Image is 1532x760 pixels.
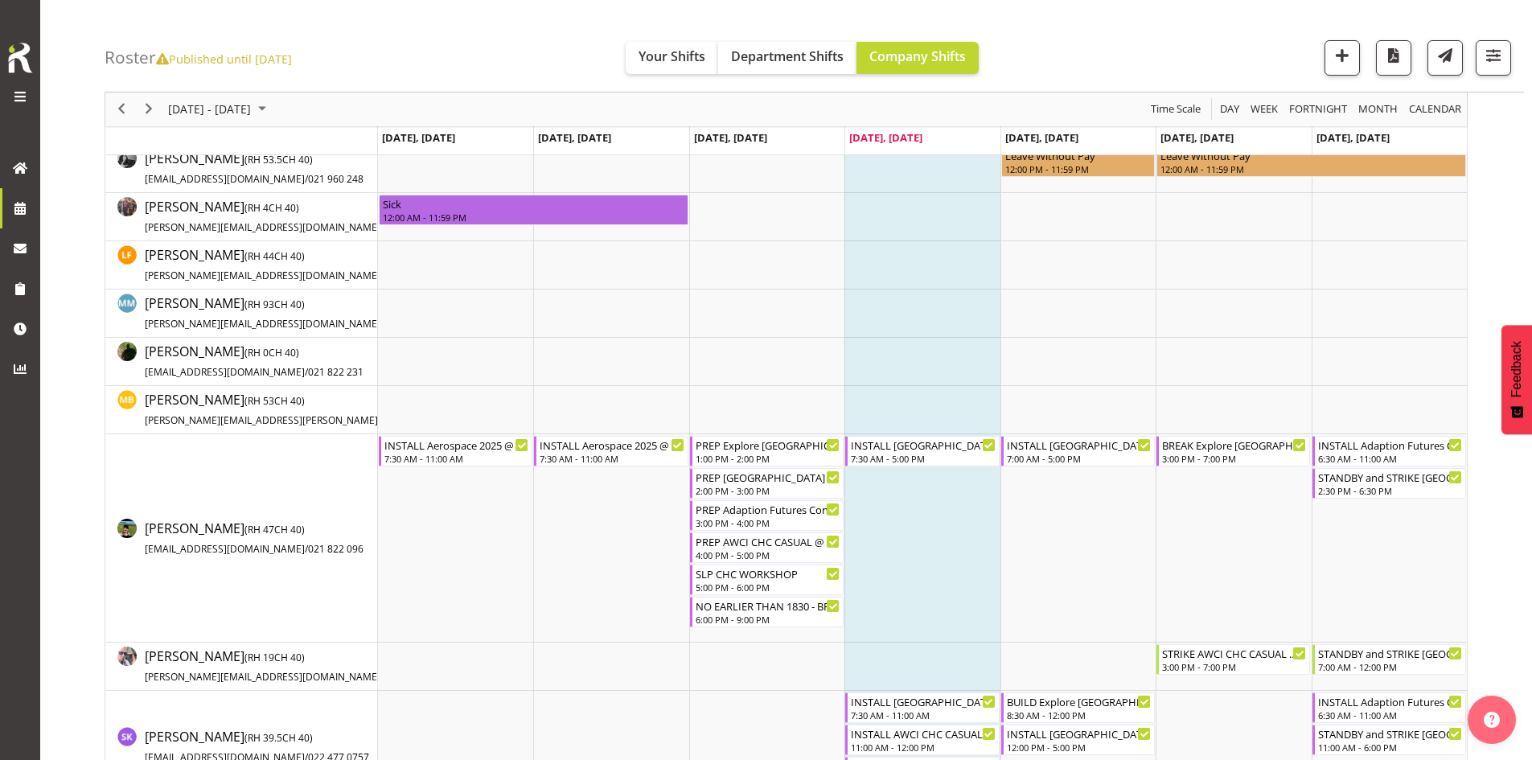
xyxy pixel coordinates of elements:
div: Stuart Korunic"s event - INSTALL Christchurch WLE 2025 @ Wolfbrook Arena Begin From Friday, Octob... [1001,725,1155,755]
div: INSTALL AWCI CHC CASUAL @ [PERSON_NAME] On SIte @ 1130 [851,725,995,742]
div: Hayden Watts"s event - Leave Without Pay Begin From Saturday, October 11, 2025 at 12:00:00 AM GMT... [1156,146,1466,177]
div: 6:30 AM - 11:00 AM [1318,452,1462,465]
div: INSTALL [GEOGRAPHIC_DATA] WLE 2025 @ [GEOGRAPHIC_DATA] [1007,437,1151,453]
div: Rosey McKimmie"s event - PREP Adaption Futures Conference 25 @ The Workshop Begin From Wednesday,... [690,500,844,531]
div: INSTALL [GEOGRAPHIC_DATA] WLE 2025 @ [GEOGRAPHIC_DATA] ONSITE 0800 [851,693,995,709]
span: [EMAIL_ADDRESS][DOMAIN_NAME] [145,542,305,556]
div: 7:30 AM - 11:00 AM [540,452,684,465]
span: 021 822 096 [308,542,363,556]
span: RH 39.5 [248,731,282,745]
span: RH 53 [248,394,274,408]
span: [PERSON_NAME] [145,294,439,331]
span: [PERSON_NAME][EMAIL_ADDRESS][DOMAIN_NAME] [145,670,380,684]
span: ( CH 40) [244,298,305,311]
div: 1:00 PM - 2:00 PM [696,452,840,465]
div: 3:00 PM - 4:00 PM [696,516,840,529]
div: Stuart Korunic"s event - STANDBY and STRIKE Christchurch WLE 2025 @ Wolfbrook Arena Begin From Su... [1312,725,1466,755]
span: [PERSON_NAME] [145,520,363,557]
span: [PERSON_NAME] [145,150,363,187]
span: calendar [1407,100,1463,120]
span: Time Scale [1149,100,1202,120]
button: Timeline Week [1248,100,1281,120]
td: Micah Hetrick resource [105,338,378,386]
span: [PERSON_NAME] [145,647,439,684]
div: Rosey McKimmie"s event - NO EARLIER THAN 1830 - BREAK Aerospace 2025 @ Te Pae On Site @ 1830 Begi... [690,597,844,627]
a: [PERSON_NAME](RH 47CH 40)[EMAIL_ADDRESS][DOMAIN_NAME]/021 822 096 [145,519,363,557]
button: Feedback - Show survey [1501,325,1532,434]
button: Month [1407,100,1464,120]
span: Day [1218,100,1241,120]
div: Stuart Korunic"s event - INSTALL AWCI CHC CASUAL @ Te Pae On SIte @ 1130 Begin From Thursday, Oct... [845,725,999,755]
div: Rosey McKimmie"s event - PREP AWCI CHC CASUAL @ The Workshop Begin From Wednesday, October 8, 202... [690,532,844,563]
span: RH 93 [248,298,274,311]
span: Month [1357,100,1399,120]
span: Company Shifts [869,47,966,65]
span: RH 47 [248,523,274,536]
td: Michel Bonette resource [105,386,378,434]
div: INSTALL Aerospace 2025 @ [PERSON_NAME] On Site @ 0800 [540,437,684,453]
div: STANDBY and STRIKE [GEOGRAPHIC_DATA] WLE 2025 @ [GEOGRAPHIC_DATA] [1318,645,1462,661]
button: Timeline Month [1356,100,1401,120]
div: Shaun Dalgetty"s event - STRIKE AWCI CHC CASUAL @ Te Pae On SIte @ 1530 Begin From Saturday, Octo... [1156,644,1310,675]
button: Your Shifts [626,42,718,74]
span: [PERSON_NAME] [145,246,439,283]
span: [DATE], [DATE] [694,130,767,145]
td: Rosey McKimmie resource [105,434,378,643]
span: [PERSON_NAME] [145,391,520,428]
div: 2:30 PM - 6:30 PM [1318,484,1462,497]
div: INSTALL Adaption Futures Conference 25 @ onsite @ 0700 [1318,437,1462,453]
div: BUILD Explore [GEOGRAPHIC_DATA] @ Wigram AFM On Site @ 0900 [1007,693,1151,709]
td: Lance Ferguson resource [105,241,378,290]
span: [PERSON_NAME] [145,198,439,235]
span: Department Shifts [731,47,844,65]
div: Rosey McKimmie"s event - INSTALL Aerospace 2025 @ Te Pae On Site @ 0800 Begin From Tuesday, Octob... [534,436,688,466]
a: [PERSON_NAME](RH 93CH 40)[PERSON_NAME][EMAIL_ADDRESS][DOMAIN_NAME] [145,294,439,332]
div: SLP CHC WORKSHOP [696,565,840,581]
button: Timeline Day [1218,100,1242,120]
span: [DATE], [DATE] [1160,130,1234,145]
div: Rosey McKimmie"s event - INSTALL Adaption Futures Conference 25 @ onsite @ 0700 Begin From Sunday... [1312,436,1466,466]
span: ( CH 40) [244,249,305,263]
span: / [305,542,308,556]
div: Stuart Korunic"s event - INSTALL Christchurch WLE 2025 @ Wolfbrook Arena ONSITE 0800 Begin From T... [845,692,999,723]
div: 3:00 PM - 7:00 PM [1162,660,1306,673]
div: INSTALL Adaption Futures Conference 25 @ onsite @ 0700 [1318,693,1462,709]
div: STANDBY and STRIKE [GEOGRAPHIC_DATA] WLE 2025 @ [GEOGRAPHIC_DATA] [1318,469,1462,485]
td: Jesse Hawira resource [105,193,378,241]
div: 6:30 AM - 11:00 AM [1318,709,1462,721]
span: 021 822 231 [308,365,363,379]
a: [PERSON_NAME](RH 19CH 40)[PERSON_NAME][EMAIL_ADDRESS][DOMAIN_NAME] [145,647,439,685]
div: PREP [GEOGRAPHIC_DATA] WLE 2025 @ The Workshop [696,469,840,485]
div: NO EARLIER THAN 1830 - BREAK Aerospace 2025 @ [PERSON_NAME] On Site @ 1830 [696,598,840,614]
span: [DATE], [DATE] [538,130,611,145]
div: INSTALL [GEOGRAPHIC_DATA] WLE 2025 @ [GEOGRAPHIC_DATA] ONSITE 0800 [851,437,995,453]
div: 3:00 PM - 7:00 PM [1162,452,1306,465]
img: help-xxl-2.png [1484,712,1500,728]
img: Rosterit icon logo [4,40,36,76]
div: INSTALL Aerospace 2025 @ [PERSON_NAME] On Site @ 0800 [384,437,528,453]
span: [DATE] - [DATE] [166,100,253,120]
button: October 2025 [166,100,273,120]
div: Shaun Dalgetty"s event - STANDBY and STRIKE Christchurch WLE 2025 @ Wolfbrook Arena Begin From Su... [1312,644,1466,675]
div: Rosey McKimmie"s event - STANDBY and STRIKE Christchurch WLE 2025 @ Wolfbrook Arena Begin From Su... [1312,468,1466,499]
div: 12:00 AM - 11:59 PM [1160,162,1462,175]
span: [DATE], [DATE] [1316,130,1390,145]
span: [PERSON_NAME][EMAIL_ADDRESS][DOMAIN_NAME] [145,317,380,331]
span: Feedback [1509,341,1524,397]
div: STRIKE AWCI CHC CASUAL @ [PERSON_NAME] On SIte @ 1530 [1162,645,1306,661]
div: next period [135,92,162,126]
a: [PERSON_NAME](RH 53CH 40)[PERSON_NAME][EMAIL_ADDRESS][PERSON_NAME][DOMAIN_NAME] [145,390,520,429]
div: PREP Explore [GEOGRAPHIC_DATA] @ WAREHOUSE [696,437,840,453]
div: Rosey McKimmie"s event - INSTALL Christchurch WLE 2025 @ Wolfbrook Arena ONSITE 0800 Begin From T... [845,436,999,466]
div: 11:00 AM - 6:00 PM [1318,741,1462,754]
button: Department Shifts [718,42,856,74]
button: Download a PDF of the roster according to the set date range. [1376,40,1411,76]
div: previous period [108,92,135,126]
div: 12:00 PM - 11:59 PM [1005,162,1151,175]
span: RH 53.5 [248,153,282,166]
div: Rosey McKimmie"s event - PREP Explore Antarctica @ WAREHOUSE Begin From Wednesday, October 8, 202... [690,436,844,466]
div: Rosey McKimmie"s event - BREAK Explore Antarctica @ Wigram AFM On Site @ 1530 Begin From Saturday... [1156,436,1310,466]
a: [PERSON_NAME](RH 53.5CH 40)[EMAIL_ADDRESS][DOMAIN_NAME]/021 960 248 [145,149,363,187]
td: Matt McFarlane resource [105,290,378,338]
div: 7:00 AM - 12:00 PM [1318,660,1462,673]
